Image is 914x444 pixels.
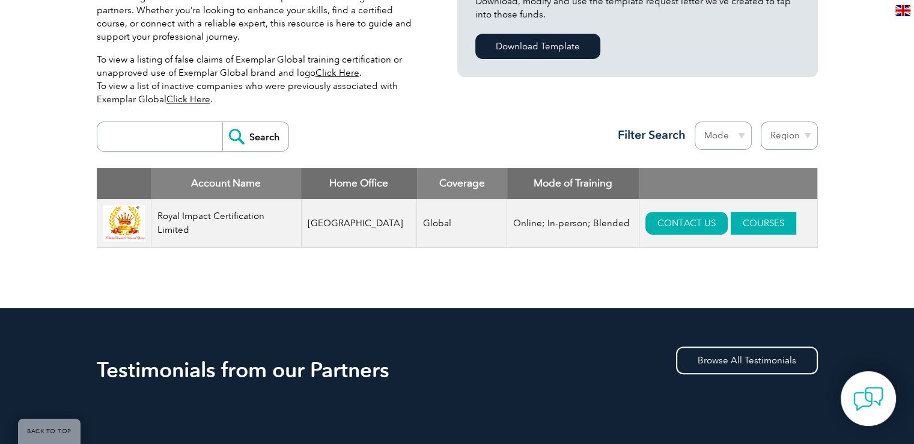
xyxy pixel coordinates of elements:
[18,419,81,444] a: BACK TO TOP
[301,199,417,248] td: [GEOGRAPHIC_DATA]
[166,94,210,105] a: Click Here
[611,128,686,143] h3: Filter Search
[151,168,301,199] th: Account Name: activate to sort column descending
[507,199,639,248] td: Online; In-person; Blended
[222,122,288,151] input: Search
[645,212,728,235] a: CONTACT US
[639,168,817,199] th: : activate to sort column ascending
[853,384,883,414] img: contact-chat.png
[151,199,301,248] td: Royal Impact Certification Limited
[97,360,818,380] h2: Testimonials from our Partners
[895,5,910,16] img: en
[676,347,818,374] a: Browse All Testimonials
[103,205,145,242] img: 581c9c2f-f294-ee11-be37-000d3ae1a22b-logo.png
[475,34,600,59] a: Download Template
[315,67,359,78] a: Click Here
[97,53,421,106] p: To view a listing of false claims of Exemplar Global training certification or unapproved use of ...
[417,168,507,199] th: Coverage: activate to sort column ascending
[417,199,507,248] td: Global
[507,168,639,199] th: Mode of Training: activate to sort column ascending
[731,212,796,235] a: COURSES
[301,168,417,199] th: Home Office: activate to sort column ascending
